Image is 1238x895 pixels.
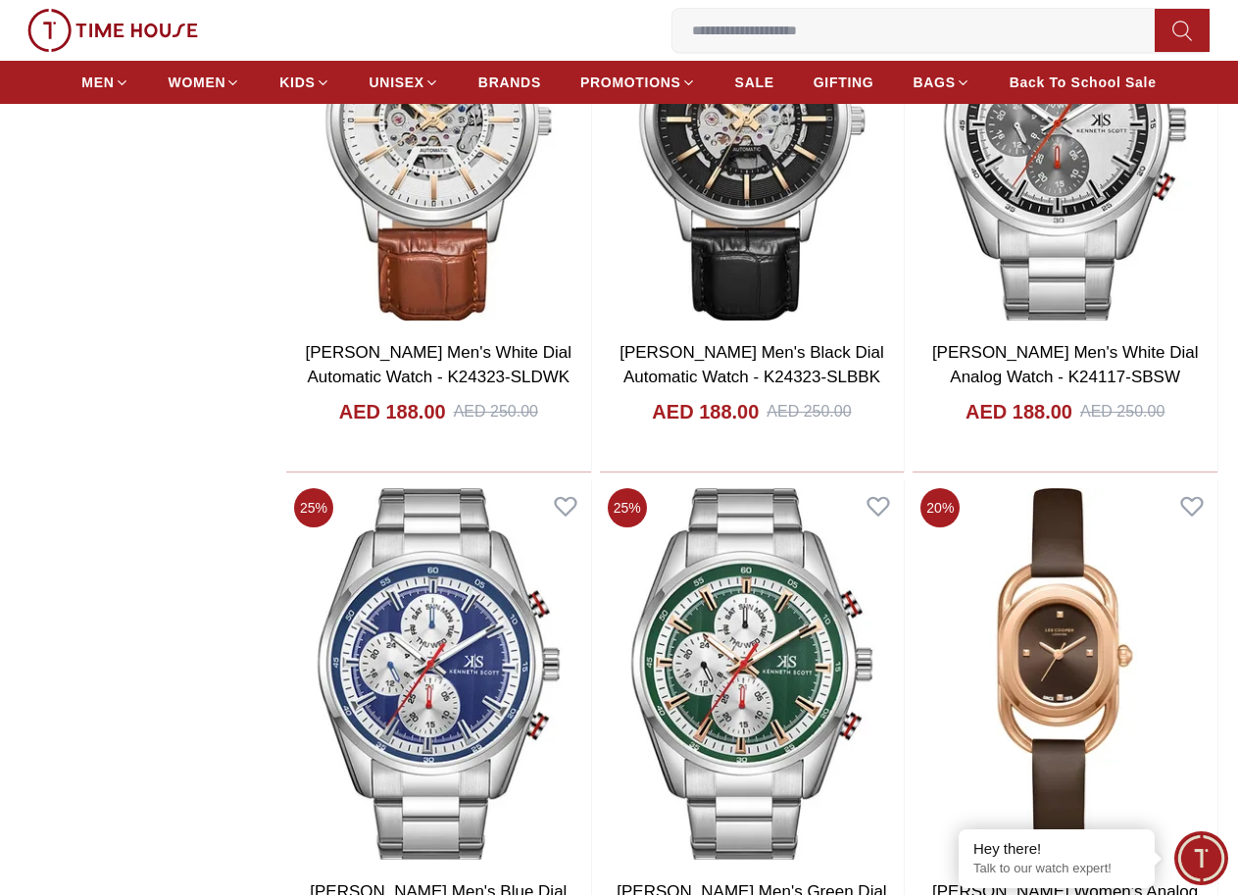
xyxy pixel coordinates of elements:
a: GIFTING [814,65,874,100]
a: [PERSON_NAME] Men's White Dial Automatic Watch - K24323-SLDWK [306,343,572,387]
img: Lee Cooper Women's Analog Dark Brown Dial Watch - LC08055.444 [913,480,1217,868]
span: PROMOTIONS [580,73,681,92]
a: BRANDS [478,65,541,100]
a: UNISEX [370,65,439,100]
div: Hey there! [973,839,1140,859]
span: UNISEX [370,73,424,92]
a: KIDS [279,65,329,100]
span: WOMEN [169,73,226,92]
span: 25 % [294,488,333,527]
img: ... [27,9,198,52]
span: GIFTING [814,73,874,92]
span: BAGS [913,73,955,92]
a: Back To School Sale [1010,65,1157,100]
p: Talk to our watch expert! [973,861,1140,877]
a: BAGS [913,65,969,100]
a: [PERSON_NAME] Men's White Dial Analog Watch - K24117-SBSW [932,343,1199,387]
a: MEN [81,65,128,100]
h4: AED 188.00 [652,398,759,425]
img: Kenneth Scott Men's Green Dial Analog Watch - K24117-SBSH [600,480,905,868]
h4: AED 188.00 [966,398,1072,425]
span: 20 % [920,488,960,527]
a: SALE [735,65,774,100]
div: AED 250.00 [1080,400,1164,423]
a: PROMOTIONS [580,65,696,100]
div: Chat Widget [1174,831,1228,885]
span: BRANDS [478,73,541,92]
img: Kenneth Scott Men's Blue Dial Analog Watch - K24117-SBSN [286,480,591,868]
span: 25 % [608,488,647,527]
a: [PERSON_NAME] Men's Black Dial Automatic Watch - K24323-SLBBK [619,343,884,387]
a: WOMEN [169,65,241,100]
h4: AED 188.00 [339,398,446,425]
span: MEN [81,73,114,92]
span: SALE [735,73,774,92]
span: Back To School Sale [1010,73,1157,92]
span: KIDS [279,73,315,92]
div: AED 250.00 [767,400,851,423]
div: AED 250.00 [454,400,538,423]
